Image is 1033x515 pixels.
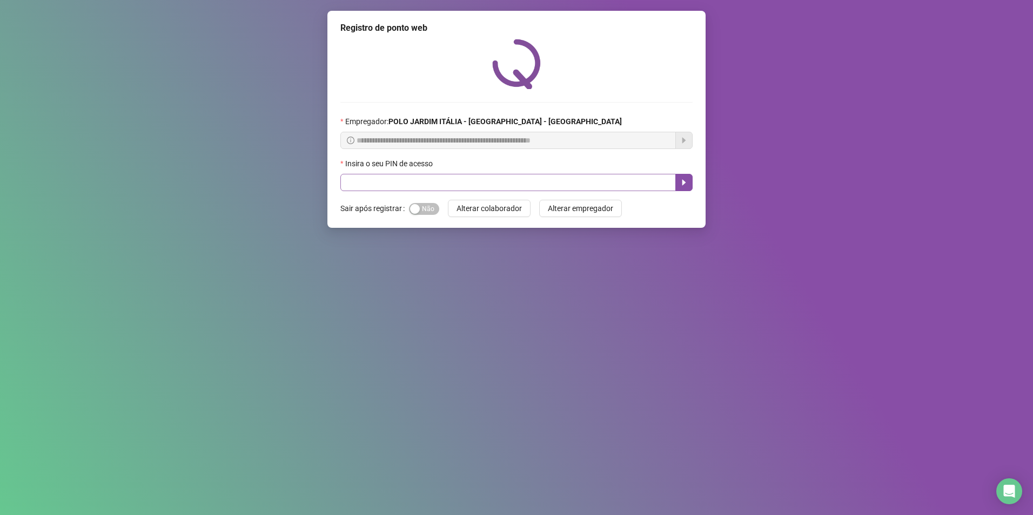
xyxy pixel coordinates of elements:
[548,202,613,214] span: Alterar empregador
[388,117,622,126] strong: POLO JARDIM ITÁLIA - [GEOGRAPHIC_DATA] - [GEOGRAPHIC_DATA]
[340,22,693,35] div: Registro de ponto web
[996,478,1022,504] div: Open Intercom Messenger
[340,158,440,170] label: Insira o seu PIN de acesso
[347,137,354,144] span: info-circle
[345,116,622,127] span: Empregador :
[340,200,409,217] label: Sair após registrar
[448,200,531,217] button: Alterar colaborador
[492,39,541,89] img: QRPoint
[680,178,688,187] span: caret-right
[539,200,622,217] button: Alterar empregador
[457,202,522,214] span: Alterar colaborador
